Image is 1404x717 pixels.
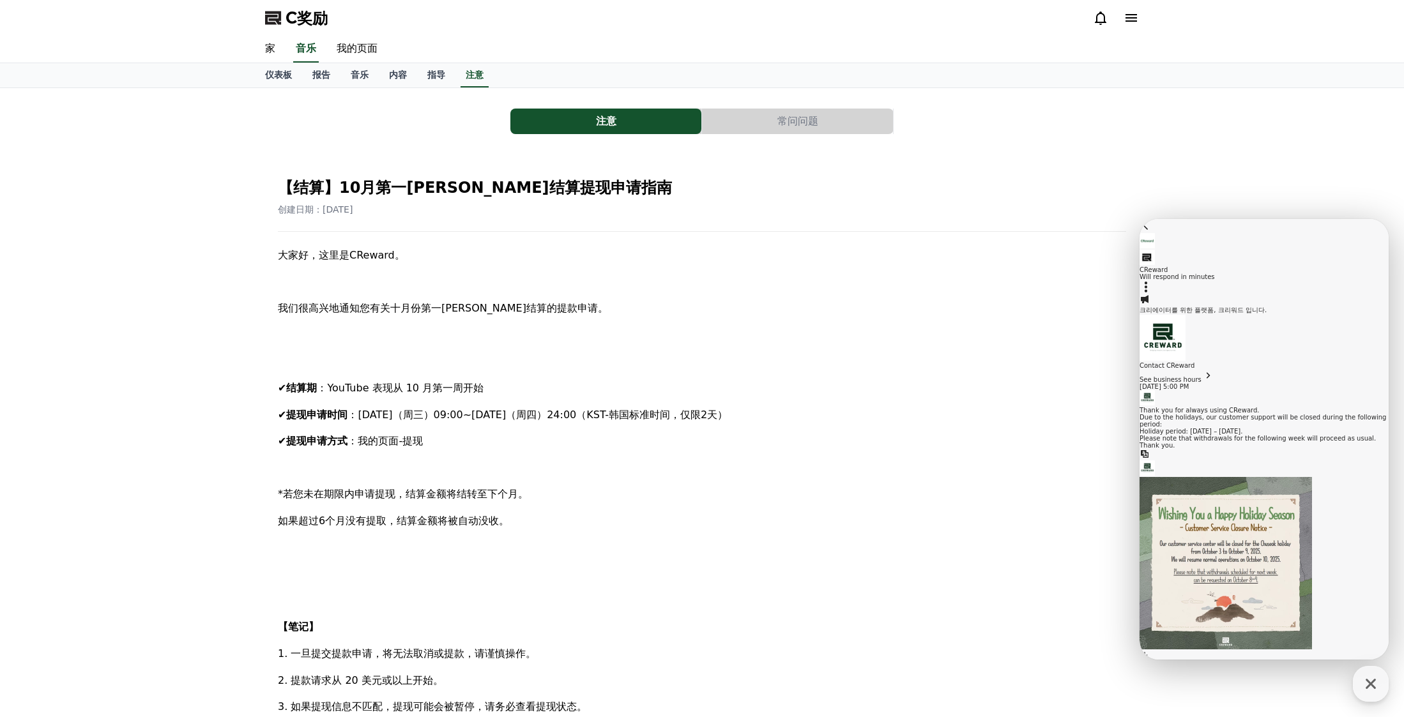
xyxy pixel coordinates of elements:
[278,674,443,686] font: 2. 提款请求从 20 美元或以上开始。
[389,70,407,80] font: 内容
[278,700,587,713] font: 3. 如果提现信息不匹配，提现可能会被暂停，请务必查看提现状态。
[278,179,672,197] font: 【结算】10月第一[PERSON_NAME]结算提现申请指南
[302,63,340,87] a: 报告
[427,70,445,80] font: 指导
[347,435,423,447] font: ：我的页面-提现
[417,63,455,87] a: 指导
[337,42,378,54] font: 我的页面
[278,302,608,314] font: 我们很高兴地通知您有关十月份第一[PERSON_NAME]结算的提款申请。
[265,8,328,28] a: C奖励
[278,409,286,421] font: ✔
[510,109,701,134] button: 注意
[286,382,317,394] font: 结算期
[293,36,319,63] a: 音乐
[340,63,379,87] a: 音乐
[278,435,286,447] font: ✔
[702,109,893,134] button: 常问问题
[317,382,484,394] font: ：YouTube 表现从 10 月第一周开始
[466,70,484,80] font: 注意
[286,409,347,421] font: 提现申请时间
[347,409,728,421] font: ：[DATE]（周三）09:00~[DATE]（周四）24:00（KST-韩国标准时间，仅限2天）
[278,515,509,527] font: 如果超过6个月没有提取，结算金额将被自动没收。
[265,42,275,54] font: 家
[286,435,347,447] font: 提现申请方式
[255,36,286,63] a: 家
[702,109,894,134] a: 常问问题
[278,647,536,660] font: 1. 一旦提交提款申请，将无法取消或提款，请谨慎操作。
[351,70,369,80] font: 音乐
[296,42,316,54] font: 音乐
[777,115,818,127] font: 常问问题
[255,63,302,87] a: 仪表板
[596,115,616,127] font: 注意
[379,63,417,87] a: 内容
[278,204,353,215] font: 创建日期：[DATE]
[265,70,292,80] font: 仪表板
[1140,219,1389,660] iframe: Channel chat
[286,9,328,27] font: C奖励
[278,382,286,394] font: ✔
[278,249,405,261] font: 大家好，这里是CReward。
[312,70,330,80] font: 报告
[461,63,489,87] a: 注意
[278,488,528,500] font: *若您未在期限内申请提现，结算金额将结转至下个月。
[510,109,702,134] a: 注意
[326,36,388,63] a: 我的页面
[278,621,319,633] font: 【笔记】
